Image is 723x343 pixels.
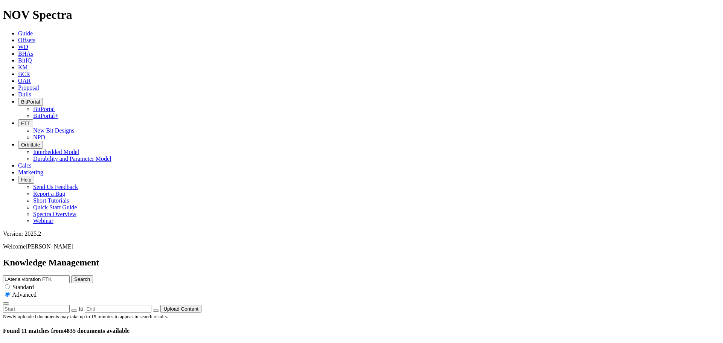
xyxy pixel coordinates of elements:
[33,211,76,217] a: Spectra Overview
[3,243,720,250] p: Welcome
[12,284,34,290] span: Standard
[18,71,30,77] a: BCR
[33,204,77,210] a: Quick Start Guide
[33,184,78,190] a: Send Us Feedback
[33,127,74,134] a: New Bit Designs
[71,275,93,283] button: Search
[18,44,28,50] a: WD
[18,84,39,91] a: Proposal
[18,119,33,127] button: FTT
[33,106,55,112] a: BitPortal
[33,191,65,197] a: Report a Bug
[33,197,69,204] a: Short Tutorials
[3,258,720,268] h2: Knowledge Management
[18,98,43,106] button: BitPortal
[21,120,30,126] span: FTT
[160,305,201,313] button: Upload Content
[3,328,720,334] h4: 4835 documents available
[21,177,31,183] span: Help
[3,8,720,22] h1: NOV Spectra
[18,57,32,64] a: BitIQ
[26,243,73,250] span: [PERSON_NAME]
[18,30,33,37] a: Guide
[18,37,35,43] a: Offsets
[33,134,45,140] a: NPD
[18,162,32,169] a: Calcs
[3,328,64,334] span: Found 11 matches from
[3,314,168,319] small: Newly uploaded documents may take up to 15 minutes to appear in search results.
[3,305,70,313] input: Start
[33,155,111,162] a: Durability and Parameter Model
[79,305,83,312] span: to
[18,64,28,70] a: KM
[33,218,53,224] a: Webinar
[3,230,720,237] div: Version: 2025.2
[12,291,37,298] span: Advanced
[33,113,58,119] a: BitPortal+
[3,275,70,283] input: e.g. Smoothsteer Record
[33,149,79,155] a: Interbedded Model
[18,78,31,84] a: OAR
[18,141,43,149] button: OrbitLite
[85,305,151,313] input: End
[21,99,40,105] span: BitPortal
[18,50,33,57] a: BHAs
[18,91,31,98] a: Dulls
[18,176,34,184] button: Help
[21,142,40,148] span: OrbitLite
[18,169,43,175] a: Marketing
